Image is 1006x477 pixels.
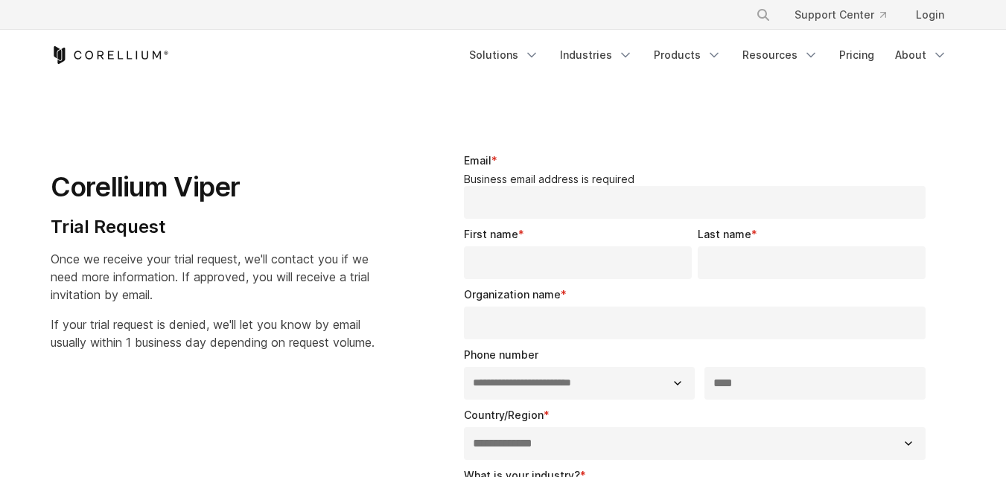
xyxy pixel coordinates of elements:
a: Support Center [783,1,898,28]
a: Products [645,42,730,68]
h1: Corellium Viper [51,170,375,204]
span: Once we receive your trial request, we'll contact you if we need more information. If approved, y... [51,252,369,302]
span: Organization name [464,288,561,301]
div: Navigation Menu [460,42,956,68]
a: Corellium Home [51,46,169,64]
span: Phone number [464,348,538,361]
h4: Trial Request [51,216,375,238]
span: Country/Region [464,409,544,421]
a: Login [904,1,956,28]
legend: Business email address is required [464,173,932,186]
a: Resources [733,42,827,68]
span: Email [464,154,491,167]
span: First name [464,228,518,240]
a: Solutions [460,42,548,68]
span: Last name [698,228,751,240]
button: Search [750,1,777,28]
a: About [886,42,956,68]
a: Industries [551,42,642,68]
div: Navigation Menu [738,1,956,28]
span: If your trial request is denied, we'll let you know by email usually within 1 business day depend... [51,317,375,350]
a: Pricing [830,42,883,68]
